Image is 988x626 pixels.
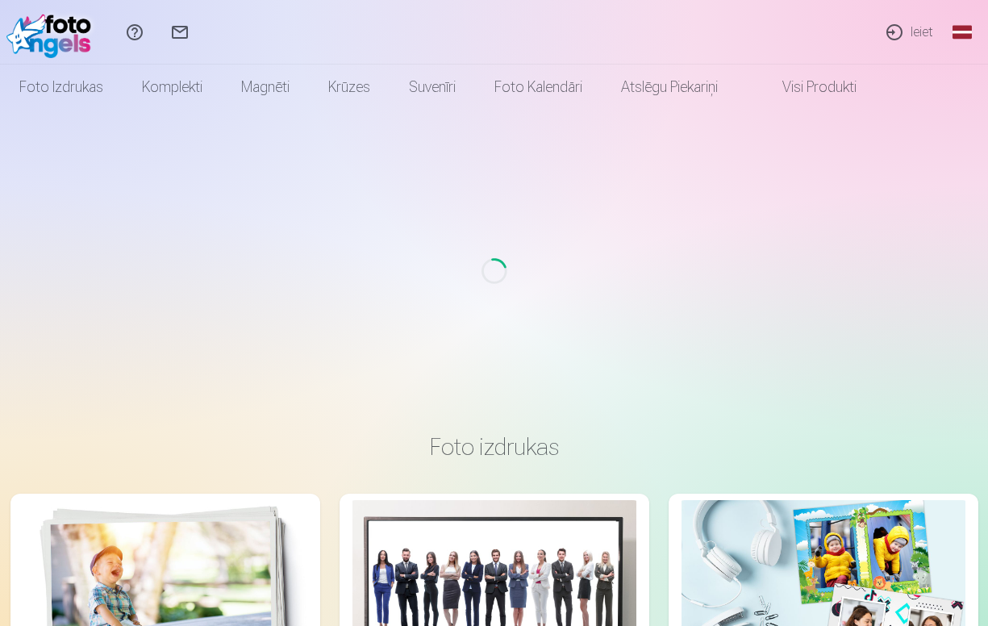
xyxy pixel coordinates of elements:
[390,65,475,110] a: Suvenīri
[475,65,602,110] a: Foto kalendāri
[309,65,390,110] a: Krūzes
[6,6,99,58] img: /fa1
[123,65,222,110] a: Komplekti
[222,65,309,110] a: Magnēti
[737,65,876,110] a: Visi produkti
[602,65,737,110] a: Atslēgu piekariņi
[23,432,965,461] h3: Foto izdrukas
